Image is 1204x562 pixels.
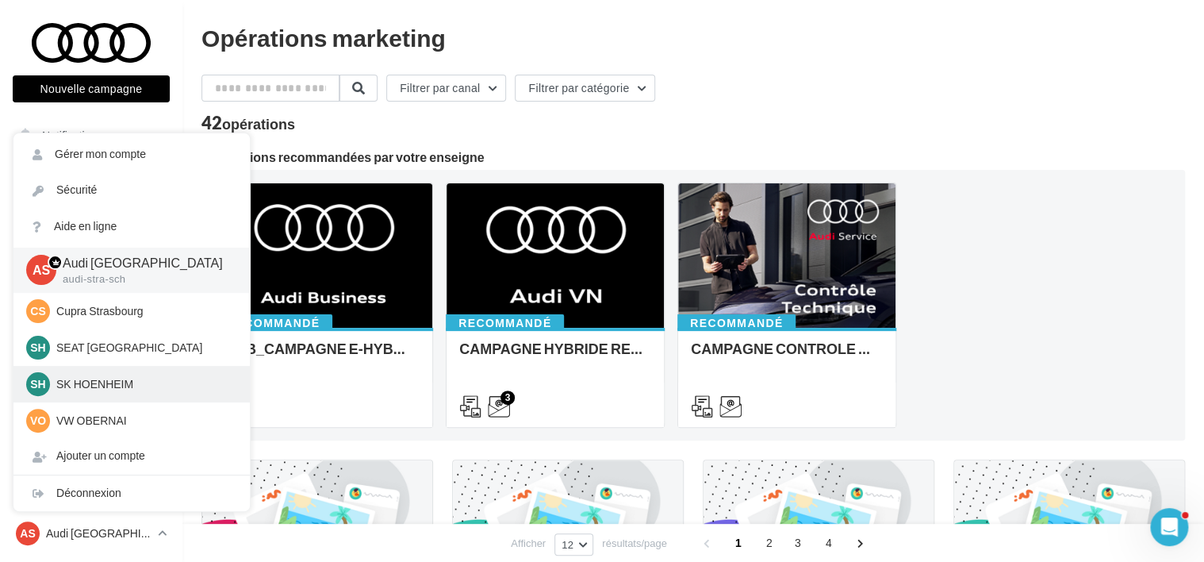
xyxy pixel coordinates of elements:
[10,279,173,312] a: Campagnes
[13,172,250,208] a: Sécurité
[10,357,173,404] a: PLV et print personnalisable
[10,318,173,351] a: Médiathèque
[56,303,231,319] p: Cupra Strasbourg
[1150,508,1188,546] iframe: Intercom live chat
[228,341,420,372] div: B2B_CAMPAGNE E-HYBRID OCTOBRE
[13,137,250,172] a: Gérer mon compte
[56,413,231,429] p: VW OBERNAI
[214,314,332,332] div: Recommandé
[56,340,231,356] p: SEAT [GEOGRAPHIC_DATA]
[13,518,170,549] a: AS Audi [GEOGRAPHIC_DATA]
[515,75,655,102] button: Filtrer par catégorie
[511,536,546,551] span: Afficher
[222,117,295,131] div: opérations
[757,530,782,556] span: 2
[201,25,1185,49] div: Opérations marketing
[816,530,842,556] span: 4
[56,376,231,392] p: SK HOENHEIM
[33,261,50,279] span: AS
[554,533,593,556] button: 12
[201,114,295,132] div: 42
[562,538,573,551] span: 12
[13,438,250,474] div: Ajouter un compte
[459,341,651,372] div: CAMPAGNE HYBRIDE RECHARGEABLE
[201,151,1185,164] div: 3 opérations recommandées par votre enseigne
[10,198,173,232] a: Boîte de réception99+
[46,525,151,541] p: Audi [GEOGRAPHIC_DATA]
[30,376,45,392] span: SH
[63,254,224,272] p: Audi [GEOGRAPHIC_DATA]
[30,413,46,429] span: VO
[677,314,796,332] div: Recommandé
[13,475,250,511] div: Déconnexion
[10,119,167,152] button: Notifications
[13,209,250,244] a: Aide en ligne
[446,314,564,332] div: Recommandé
[386,75,506,102] button: Filtrer par canal
[691,341,883,372] div: CAMPAGNE CONTROLE TECHNIQUE 25€ OCTOBRE
[785,530,811,556] span: 3
[13,75,170,102] button: Nouvelle campagne
[602,536,667,551] span: résultats/page
[30,303,45,319] span: CS
[63,272,224,287] p: audi-stra-sch
[20,525,35,541] span: AS
[10,159,173,192] a: Opérations
[42,129,102,142] span: Notifications
[10,239,173,272] a: Visibilité en ligne
[30,340,45,356] span: SH
[726,530,751,556] span: 1
[500,391,515,405] div: 3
